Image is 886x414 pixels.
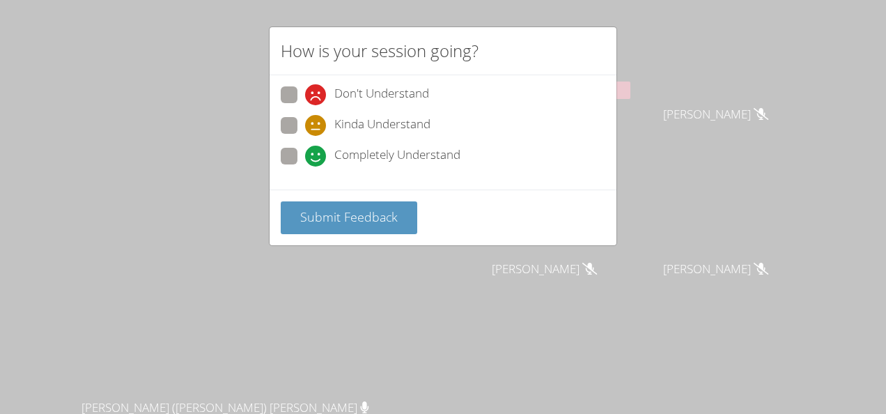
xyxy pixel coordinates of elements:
[334,146,460,167] span: Completely Understand
[334,84,429,105] span: Don't Understand
[281,38,479,63] h2: How is your session going?
[281,201,417,234] button: Submit Feedback
[334,115,430,136] span: Kinda Understand
[300,208,398,225] span: Submit Feedback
